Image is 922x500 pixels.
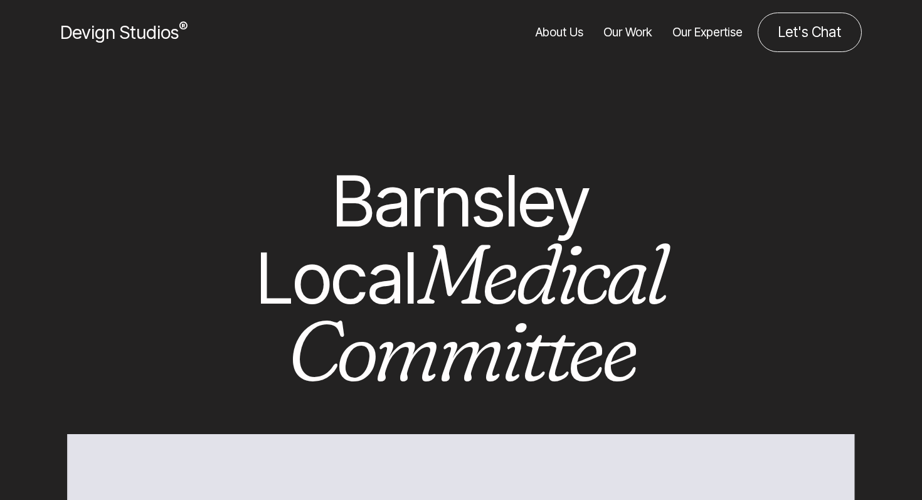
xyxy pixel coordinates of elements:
[179,19,188,35] sup: ®
[60,19,188,46] a: Devign Studios® Homepage
[536,13,583,52] a: About Us
[603,13,652,52] a: Our Work
[287,221,665,402] em: Medical Committee
[758,13,862,52] a: Contact us about your project
[672,13,743,52] a: Our Expertise
[171,162,751,395] h1: Barnsley Local
[60,21,188,43] span: Devign Studios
